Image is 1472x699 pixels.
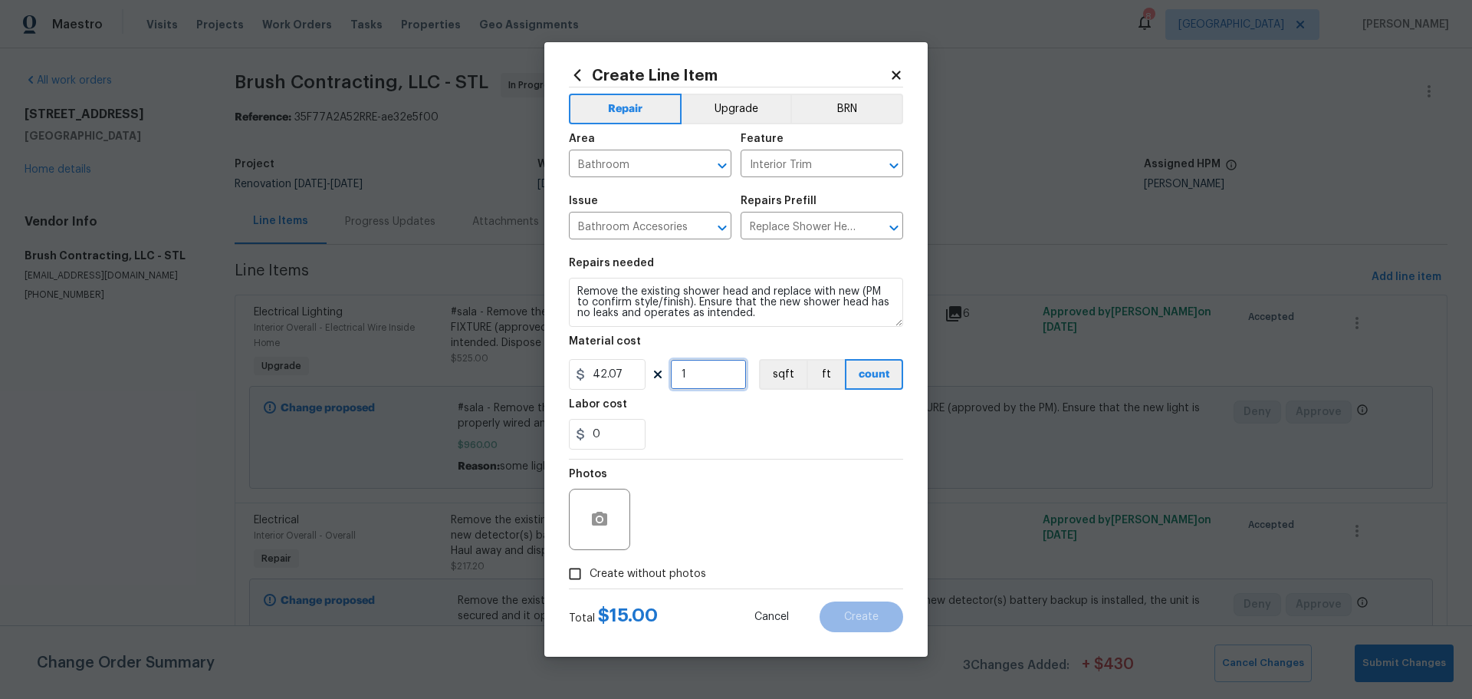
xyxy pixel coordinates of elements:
button: Open [711,155,733,176]
h5: Material cost [569,336,641,347]
span: Create [844,612,879,623]
h5: Area [569,134,595,144]
h5: Repairs needed [569,258,654,269]
button: Cancel [730,602,813,632]
button: Repair [569,94,682,124]
button: ft [807,359,845,390]
h2: Create Line Item [569,67,889,84]
button: Open [883,155,905,176]
button: Create [820,602,903,632]
button: Upgrade [682,94,791,124]
span: $ 15.00 [598,606,658,625]
span: Cancel [754,612,789,623]
h5: Feature [741,134,784,144]
h5: Photos [569,469,607,480]
button: sqft [759,359,807,390]
button: Open [883,217,905,239]
h5: Labor cost [569,399,627,410]
button: Open [711,217,733,239]
button: BRN [790,94,903,124]
div: Total [569,608,658,626]
h5: Repairs Prefill [741,196,816,206]
span: Create without photos [590,566,706,582]
button: count [845,359,903,390]
textarea: Remove the existing shower head and replace with new (PM to confirm style/finish). Ensure that th... [569,278,903,327]
h5: Issue [569,196,598,206]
